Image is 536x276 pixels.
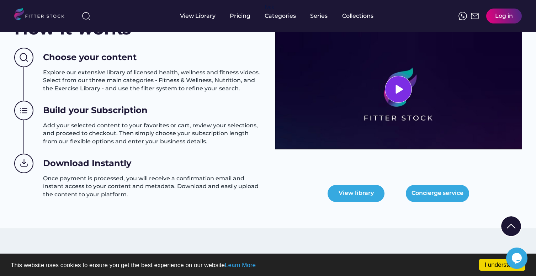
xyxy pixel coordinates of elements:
[14,101,33,121] img: Group%201000002438.svg
[495,12,513,20] div: Log in
[14,154,33,174] img: Group%201000002439.svg
[328,185,384,202] button: View library
[479,259,525,271] a: I understand!
[43,157,131,169] h3: Download Instantly
[506,248,529,269] iframe: chat widget
[265,12,296,20] div: Categories
[501,216,521,236] img: Group%201000002322%20%281%29.svg
[225,262,256,269] a: Learn More
[43,122,261,145] h3: Add your selected content to your favorites or cart, review your selections, and proceed to check...
[43,51,137,63] h3: Choose your content
[11,262,525,268] p: This website uses cookies to ensure you get the best experience on our website
[230,12,250,20] div: Pricing
[310,12,328,20] div: Series
[275,29,522,149] img: 3977569478e370cc298ad8aabb12f348.png
[14,48,33,68] img: Group%201000002437%20%282%29.svg
[43,104,148,116] h3: Build your Subscription
[14,8,70,22] img: LOGO.svg
[43,175,261,198] h3: Once payment is processed, you will receive a confirmation email and instant access to your conte...
[82,12,90,20] img: search-normal%203.svg
[406,185,469,202] button: Concierge service
[342,12,373,20] div: Collections
[265,4,274,11] div: fvck
[43,69,261,92] h3: Explore our extensive library of licensed health, wellness and fitness videos. Select from our th...
[180,12,216,20] div: View Library
[471,12,479,20] img: Frame%2051.svg
[458,12,467,20] img: meteor-icons_whatsapp%20%281%29.svg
